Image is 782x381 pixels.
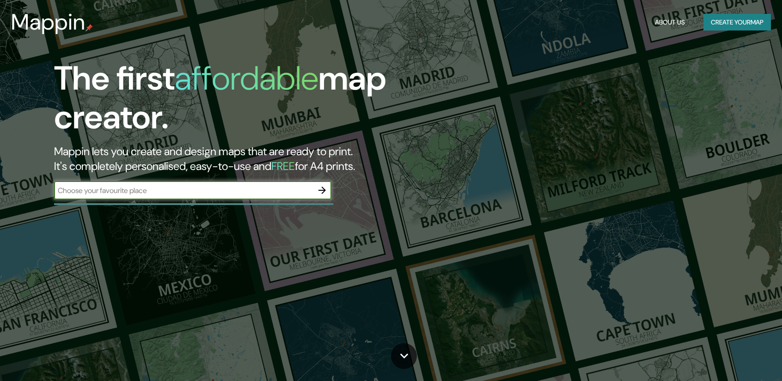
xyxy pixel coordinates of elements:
[54,144,445,174] h2: Mappin lets you create and design maps that are ready to print. It's completely personalised, eas...
[651,14,689,31] button: About Us
[54,185,313,196] input: Choose your favourite place
[175,57,318,100] h1: affordable
[54,59,445,144] h1: The first map creator.
[86,24,93,31] img: mappin-pin
[271,159,295,173] h5: FREE
[11,9,86,35] h3: Mappin
[703,14,771,31] button: Create yourmap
